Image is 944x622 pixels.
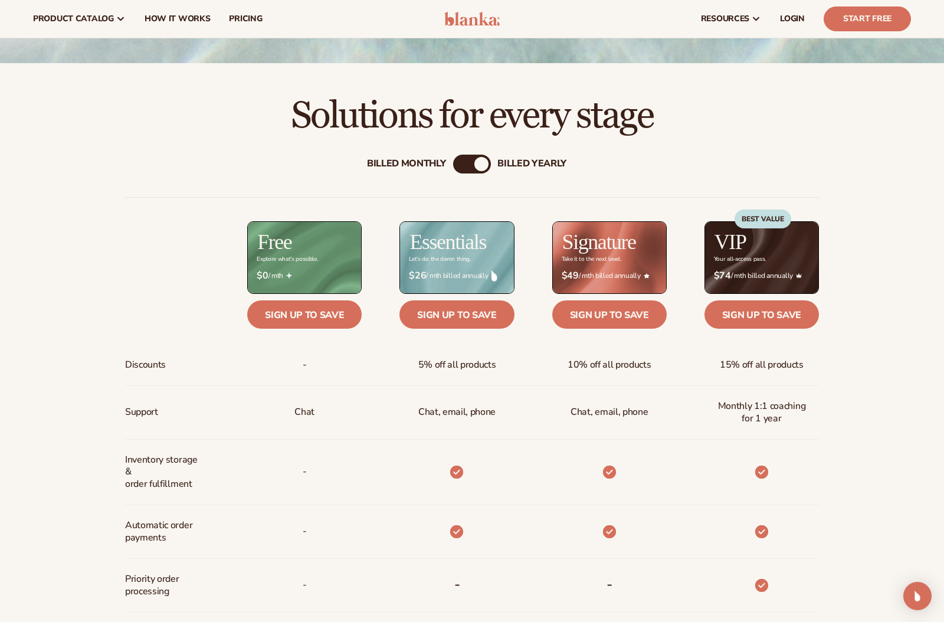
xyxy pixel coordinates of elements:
[553,222,666,293] img: Signature_BG_eeb718c8-65ac-49e3-a4e5-327c6aa73146.jpg
[796,273,802,279] img: Crown_2d87c031-1b5a-4345-8312-a4356ddcde98.png
[418,401,496,423] p: Chat, email, phone
[701,14,749,24] span: resources
[125,515,204,549] span: Automatic order payments
[145,14,211,24] span: How It Works
[303,520,307,542] span: -
[33,14,114,24] span: product catalog
[229,14,262,24] span: pricing
[125,354,166,376] span: Discounts
[720,354,804,376] span: 15% off all products
[571,401,648,423] span: Chat, email, phone
[903,582,932,610] div: Open Intercom Messenger
[418,354,496,376] span: 5% off all products
[409,231,486,253] h2: Essentials
[286,273,292,279] img: Free_Icon_bb6e7c7e-73f8-44bd-8ed0-223ea0fc522e.png
[303,574,307,596] span: -
[303,461,307,483] p: -
[125,449,204,495] span: Inventory storage & order fulfillment
[248,222,361,293] img: free_bg.png
[714,395,809,430] span: Monthly 1:1 coaching for 1 year
[125,568,204,603] span: Priority order processing
[257,270,268,281] strong: $0
[552,300,667,329] a: Sign up to save
[303,354,307,376] span: -
[824,6,911,31] a: Start Free
[454,575,460,594] b: -
[33,96,911,136] h2: Solutions for every stage
[491,270,497,281] img: drop.png
[568,354,651,376] span: 10% off all products
[780,14,805,24] span: LOGIN
[257,270,352,281] span: / mth
[714,256,766,263] div: Your all-access pass.
[125,401,158,423] span: Support
[294,401,314,423] p: Chat
[409,270,426,281] strong: $26
[704,300,819,329] a: Sign up to save
[562,256,621,263] div: Take it to the next level.
[562,270,579,281] strong: $49
[399,300,514,329] a: Sign up to save
[444,12,500,26] img: logo
[367,158,446,169] div: Billed Monthly
[562,231,636,253] h2: Signature
[400,222,513,293] img: Essentials_BG_9050f826-5aa9-47d9-a362-757b82c62641.jpg
[714,270,809,281] span: / mth billed annually
[409,256,470,263] div: Let’s do the damn thing.
[607,575,612,594] b: -
[714,270,731,281] strong: $74
[497,158,566,169] div: billed Yearly
[735,209,791,228] div: BEST VALUE
[714,231,746,253] h2: VIP
[644,273,650,279] img: Star_6.png
[562,270,657,281] span: / mth billed annually
[705,222,818,293] img: VIP_BG_199964bd-3653-43bc-8a67-789d2d7717b9.jpg
[247,300,362,329] a: Sign up to save
[409,270,504,281] span: / mth billed annually
[257,231,291,253] h2: Free
[257,256,317,263] div: Explore what's possible.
